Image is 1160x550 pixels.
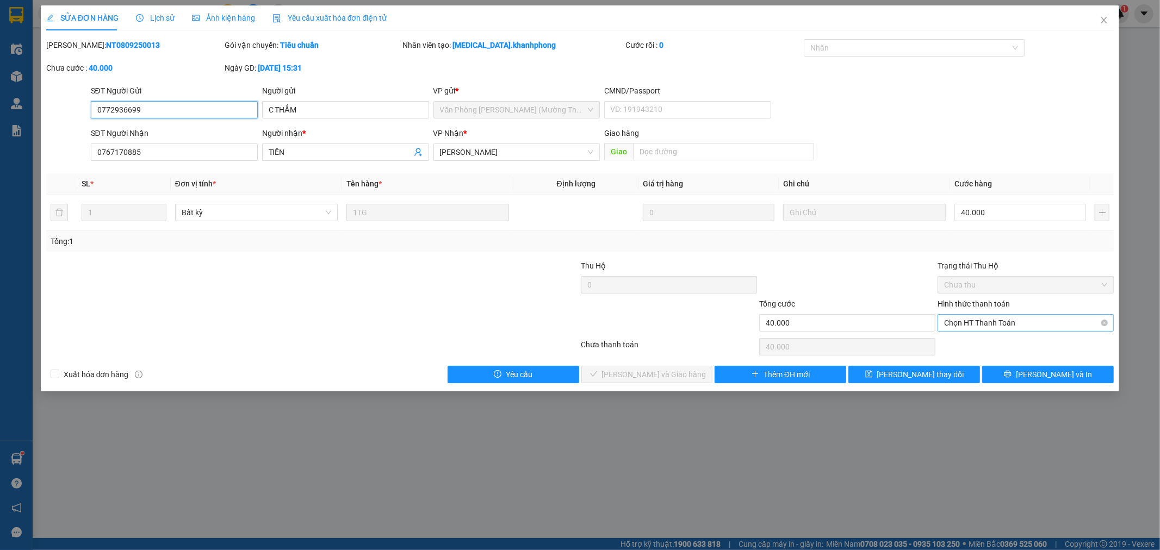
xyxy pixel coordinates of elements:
div: Ngày GD: [225,62,401,74]
input: Ghi Chú [783,204,946,221]
b: [MEDICAL_DATA].khanhphong [453,41,556,49]
span: Giá trị hàng [643,179,683,188]
div: Chưa cước : [46,62,222,74]
input: VD: Bàn, Ghế [346,204,509,221]
button: Close [1089,5,1119,36]
span: Bất kỳ [182,204,331,221]
span: Yêu cầu [506,368,532,380]
button: plusThêm ĐH mới [715,366,846,383]
span: printer [1004,370,1012,379]
span: Chưa thu [944,277,1107,293]
span: Thu Hộ [581,261,606,270]
input: Dọc đường [633,143,814,160]
span: clock-circle [136,14,144,22]
b: [PERSON_NAME] [14,70,61,121]
div: [PERSON_NAME]: [46,39,222,51]
span: Giao hàng [604,129,639,137]
div: Tổng: 1 [51,235,448,247]
span: close [1100,16,1108,24]
div: Người gửi [262,85,429,97]
span: Lê Hồng Phong [440,144,594,160]
div: SĐT Người Gửi [91,85,258,97]
div: Cước rồi : [625,39,802,51]
div: Gói vận chuyển: [225,39,401,51]
span: SL [82,179,90,188]
b: Tiêu chuẩn [280,41,319,49]
span: picture [192,14,200,22]
button: plus [1095,204,1109,221]
button: save[PERSON_NAME] thay đổi [848,366,980,383]
span: Tổng cước [759,299,795,308]
button: printer[PERSON_NAME] và In [982,366,1114,383]
span: Ảnh kiện hàng [192,14,255,22]
span: exclamation-circle [494,370,501,379]
span: Định lượng [557,179,595,188]
b: NT0809250013 [106,41,160,49]
b: [DATE] 15:31 [258,64,302,72]
span: VP Nhận [433,129,464,137]
button: delete [51,204,68,221]
span: Cước hàng [954,179,992,188]
span: Thêm ĐH mới [764,368,810,380]
input: 0 [643,204,774,221]
span: save [865,370,873,379]
span: SỬA ĐƠN HÀNG [46,14,119,22]
span: Yêu cầu xuất hóa đơn điện tử [272,14,387,22]
span: edit [46,14,54,22]
div: SĐT Người Nhận [91,127,258,139]
button: check[PERSON_NAME] và Giao hàng [581,366,713,383]
img: logo.jpg [118,14,144,40]
th: Ghi chú [779,173,950,195]
img: icon [272,14,281,23]
span: Xuất hóa đơn hàng [59,368,133,380]
span: Lịch sử [136,14,175,22]
div: VP gửi [433,85,600,97]
span: user-add [414,148,423,157]
b: [DOMAIN_NAME] [91,41,150,50]
b: 0 [659,41,663,49]
b: BIÊN NHẬN GỬI HÀNG [70,16,104,86]
li: (c) 2017 [91,52,150,65]
img: logo.jpg [14,14,68,68]
b: 40.000 [89,64,113,72]
div: Trạng thái Thu Hộ [938,260,1114,272]
div: CMND/Passport [604,85,771,97]
span: Giao [604,143,633,160]
label: Hình thức thanh toán [938,299,1010,308]
div: Chưa thanh toán [580,339,759,358]
span: [PERSON_NAME] thay đổi [877,368,964,380]
div: Nhân viên tạo: [403,39,624,51]
span: Chọn HT Thanh Toán [944,315,1107,331]
span: info-circle [135,371,142,378]
span: close-circle [1101,320,1108,326]
button: exclamation-circleYêu cầu [448,366,579,383]
div: Người nhận [262,127,429,139]
span: [PERSON_NAME] và In [1016,368,1092,380]
span: Đơn vị tính [175,179,216,188]
span: plus [752,370,759,379]
span: Tên hàng [346,179,382,188]
span: Văn Phòng Trần Phú (Mường Thanh) [440,102,594,118]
